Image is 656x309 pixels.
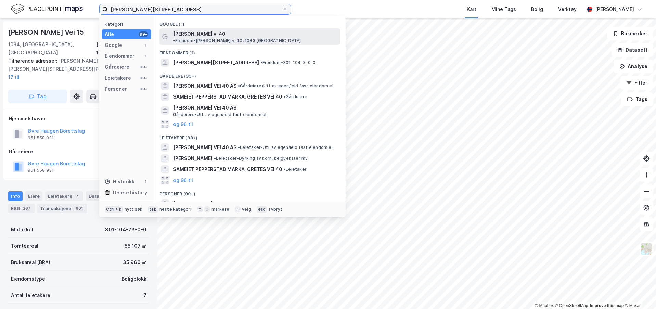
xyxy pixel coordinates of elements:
span: Gårdeiere [284,94,307,100]
div: 99+ [139,75,148,81]
div: tab [148,206,158,213]
span: Leietaker • Utl. av egen/leid fast eiendom el. [238,145,334,150]
div: Google (1) [154,16,346,28]
span: • [238,83,240,88]
div: Google [105,41,122,49]
a: OpenStreetMap [555,303,588,308]
div: ESG [8,204,35,213]
div: Bolig [531,5,543,13]
div: Leietakere [105,74,131,82]
span: • [173,38,175,43]
span: • [260,60,262,65]
span: Tilhørende adresser: [8,58,59,64]
div: 301-104-73-0-0 [105,226,146,234]
div: 55 107 ㎡ [125,242,146,250]
div: Alle [105,30,114,38]
div: Antall leietakere [11,291,50,299]
button: Analyse [614,60,653,73]
div: [PERSON_NAME] Vei 15 [8,27,86,38]
span: [PERSON_NAME] VEI 40 AS [173,143,236,152]
span: Gårdeiere • Utl. av egen/leid fast eiendom el. [238,83,334,89]
div: Delete history [113,189,147,197]
span: Leietaker • Dyrking av korn, belgvekster mv. [214,156,309,161]
div: 1 [143,42,148,48]
div: Gårdeiere [9,147,149,156]
div: 1084, [GEOGRAPHIC_DATA], [GEOGRAPHIC_DATA] [8,40,96,57]
div: Boligblokk [121,275,146,283]
span: [PERSON_NAME] [173,154,213,163]
span: Eiendom • [PERSON_NAME] v. 40, 1083 [GEOGRAPHIC_DATA] [173,38,301,43]
div: Gårdeiere (99+) [154,68,346,80]
div: Ctrl + k [105,206,123,213]
div: [GEOGRAPHIC_DATA], 104/73 [96,40,149,57]
button: og 96 til [173,120,193,128]
div: Gårdeiere [105,63,129,71]
span: [PERSON_NAME] v. 40 [173,30,226,38]
div: Hjemmelshaver [9,115,149,123]
div: Leietakere [45,191,83,201]
div: Eiere [25,191,42,201]
div: markere [211,207,229,212]
input: Søk på adresse, matrikkel, gårdeiere, leietakere eller personer [108,4,282,14]
span: [PERSON_NAME] VEI 40 AS [173,82,236,90]
div: Info [8,191,23,201]
div: Personer (99+) [154,186,346,198]
div: Matrikkel [11,226,33,234]
div: Bruksareal (BRA) [11,258,50,267]
button: Filter [620,76,653,90]
div: Historikk [105,178,134,186]
div: 7 [74,193,80,199]
div: Kategori [105,22,151,27]
button: og 96 til [173,176,193,184]
button: Datasett [612,43,653,57]
span: SAMEIET PEPPERSTAD MARKA, GRETES VEI 40 [173,165,282,173]
div: 1 [143,53,148,59]
div: Verktøy [558,5,577,13]
div: 1 [143,179,148,184]
div: Kontrollprogram for chat [622,276,656,309]
span: • [214,156,216,161]
button: Bokmerker [607,27,653,40]
div: Personer [105,85,127,93]
span: Person • [DATE] [214,201,248,206]
div: 951 558 931 [28,168,54,173]
a: Mapbox [535,303,554,308]
div: avbryt [268,207,282,212]
div: Leietakere (99+) [154,130,346,142]
span: [PERSON_NAME] [173,199,213,208]
div: Transaksjoner [37,204,87,213]
div: velg [242,207,251,212]
div: 801 [75,205,84,212]
div: Kart [467,5,476,13]
span: Gårdeiere • Utl. av egen/leid fast eiendom el. [173,112,268,117]
div: Eiendommer (1) [154,45,346,57]
span: • [214,201,216,206]
div: 99+ [139,64,148,70]
div: nytt søk [125,207,143,212]
div: 267 [22,205,32,212]
span: [PERSON_NAME][STREET_ADDRESS] [173,59,259,67]
div: 951 558 931 [28,135,54,141]
img: logo.f888ab2527a4732fd821a326f86c7f29.svg [11,3,83,15]
div: [PERSON_NAME] Vei 17a, [PERSON_NAME][STREET_ADDRESS][PERSON_NAME] [8,57,144,81]
div: 99+ [139,86,148,92]
div: Datasett [86,191,112,201]
span: Eiendom • 301-104-3-0-0 [260,60,316,65]
div: neste kategori [159,207,192,212]
iframe: Chat Widget [622,276,656,309]
div: Eiendomstype [11,275,45,283]
div: Tomteareal [11,242,38,250]
span: • [238,145,240,150]
div: 7 [143,291,146,299]
button: Tag [8,90,67,103]
img: Z [640,242,653,255]
span: SAMEIET PEPPERSTAD MARKA, GRETES VEI 40 [173,93,282,101]
span: [PERSON_NAME] VEI 40 AS [173,104,337,112]
div: Mine Tags [491,5,516,13]
a: Improve this map [590,303,624,308]
span: • [284,94,286,99]
div: [PERSON_NAME] [595,5,634,13]
button: Tags [621,92,653,106]
div: 99+ [139,31,148,37]
div: Eiendommer [105,52,134,60]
